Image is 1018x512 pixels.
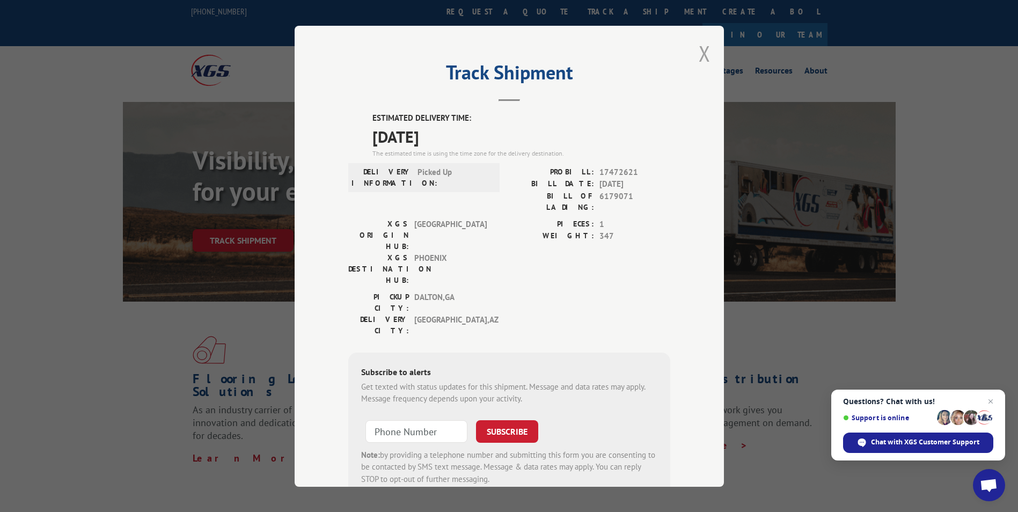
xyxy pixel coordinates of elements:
div: Open chat [973,469,1005,501]
span: Questions? Chat with us! [843,397,993,406]
button: SUBSCRIBE [476,420,538,442]
label: DELIVERY CITY: [348,313,409,336]
strong: Note: [361,449,380,459]
span: Support is online [843,414,933,422]
span: 347 [599,230,670,243]
label: PIECES: [509,218,594,230]
span: Close chat [984,395,997,408]
label: XGS ORIGIN HUB: [348,218,409,252]
h2: Track Shipment [348,65,670,85]
label: WEIGHT: [509,230,594,243]
div: Get texted with status updates for this shipment. Message and data rates may apply. Message frequ... [361,381,657,405]
span: PHOENIX [414,252,487,286]
span: 6179071 [599,190,670,213]
input: Phone Number [365,420,467,442]
span: Picked Up [418,166,490,188]
span: Chat with XGS Customer Support [871,437,979,447]
label: PICKUP CITY: [348,291,409,313]
span: [GEOGRAPHIC_DATA] , AZ [414,313,487,336]
label: ESTIMATED DELIVERY TIME: [372,112,670,125]
span: DALTON , GA [414,291,487,313]
span: [DATE] [372,124,670,148]
label: DELIVERY INFORMATION: [351,166,412,188]
label: PROBILL: [509,166,594,178]
div: Chat with XGS Customer Support [843,433,993,453]
div: Subscribe to alerts [361,365,657,381]
button: Close modal [699,39,711,68]
label: BILL OF LADING: [509,190,594,213]
span: [GEOGRAPHIC_DATA] [414,218,487,252]
div: The estimated time is using the time zone for the delivery destination. [372,148,670,158]
label: BILL DATE: [509,178,594,191]
span: 17472621 [599,166,670,178]
span: 1 [599,218,670,230]
span: [DATE] [599,178,670,191]
div: by providing a telephone number and submitting this form you are consenting to be contacted by SM... [361,449,657,485]
label: XGS DESTINATION HUB: [348,252,409,286]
